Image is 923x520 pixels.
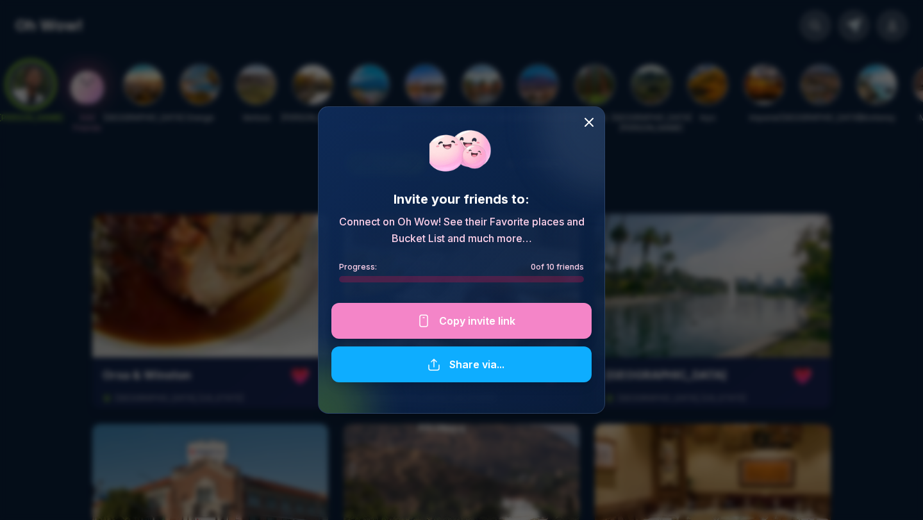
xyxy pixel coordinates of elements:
[331,303,592,339] button: Copy invite link
[339,262,377,272] span: Progress:
[429,117,494,181] img: Friend Group
[331,190,592,208] h2: Invite your friends to:
[331,213,592,247] p: Connect on Oh Wow! See their Favorite places and Bucket List and much more…
[331,346,592,382] button: Share via...
[531,262,584,272] span: 0 of 10 friends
